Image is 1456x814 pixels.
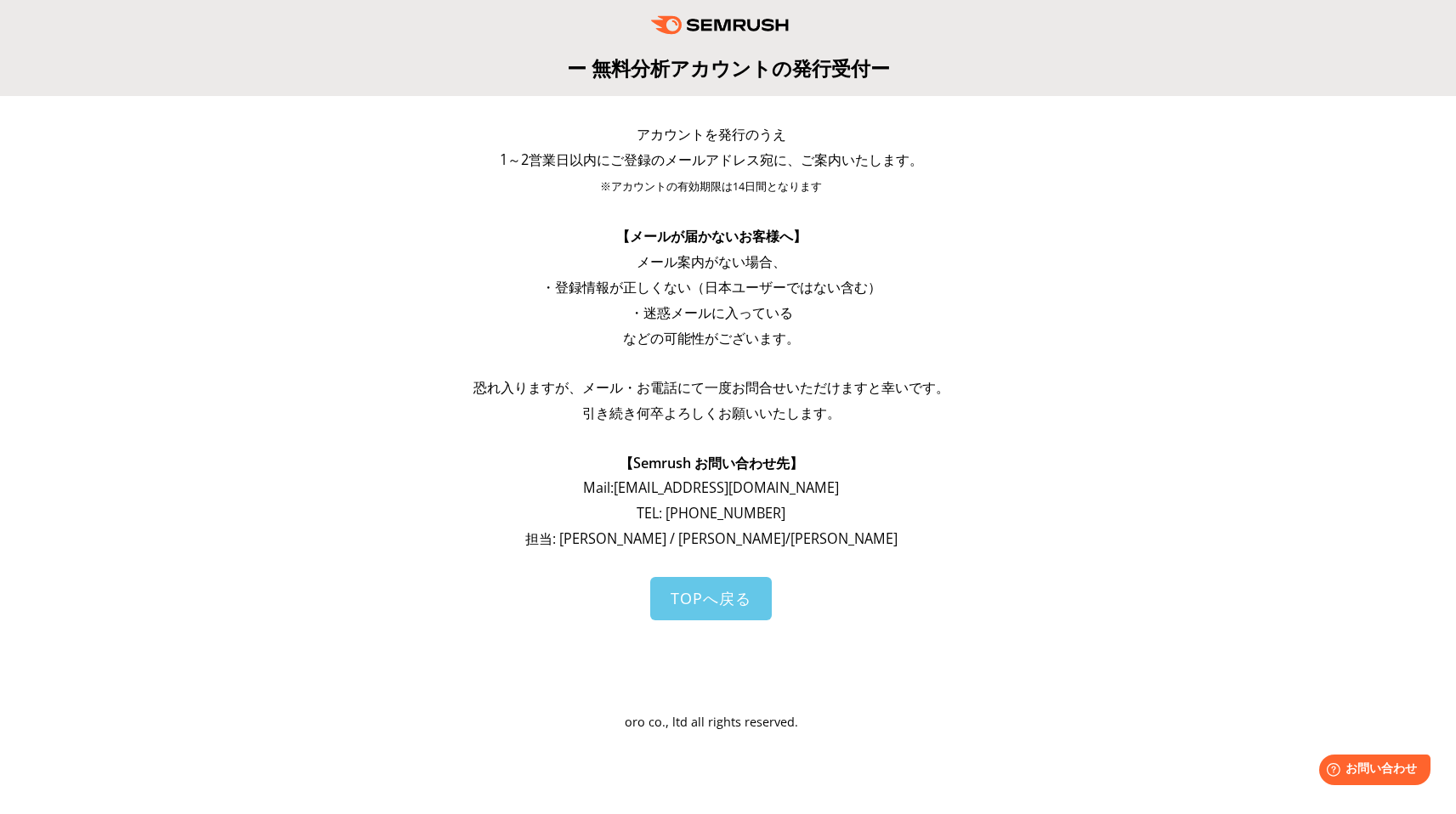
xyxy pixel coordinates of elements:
span: ・登録情報が正しくない（日本ユーザーではない含む） [541,278,881,297]
span: Mail: [EMAIL_ADDRESS][DOMAIN_NAME] [583,478,839,497]
span: TEL: [PHONE_NUMBER] [637,504,785,523]
span: ※アカウントの有効期限は14日間となります [600,179,822,194]
span: ・迷惑メールに入っている [630,303,793,322]
span: ー 無料分析アカウントの発行受付ー [567,54,890,82]
span: メール案内がない場合、 [637,252,786,271]
iframe: Help widget launcher [1305,748,1437,795]
span: 恐れ入りますが、メール・お電話にて一度お問合せいただけますと幸いです。 [473,378,949,397]
span: 【メールが届かないお客様へ】 [616,227,807,246]
span: TOPへ戻る [671,588,751,608]
span: 引き続き何卒よろしくお願いいたします。 [582,404,841,422]
span: などの可能性がございます。 [623,329,800,348]
span: oro co., ltd all rights reserved. [625,714,798,730]
a: TOPへ戻る [650,577,772,620]
span: 1～2営業日以内にご登録のメールアドレス宛に、ご案内いたします。 [500,150,923,169]
span: アカウントを発行のうえ [637,125,786,144]
span: 【Semrush お問い合わせ先】 [620,454,803,472]
span: 担当: [PERSON_NAME] / [PERSON_NAME]/[PERSON_NAME] [525,529,898,548]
